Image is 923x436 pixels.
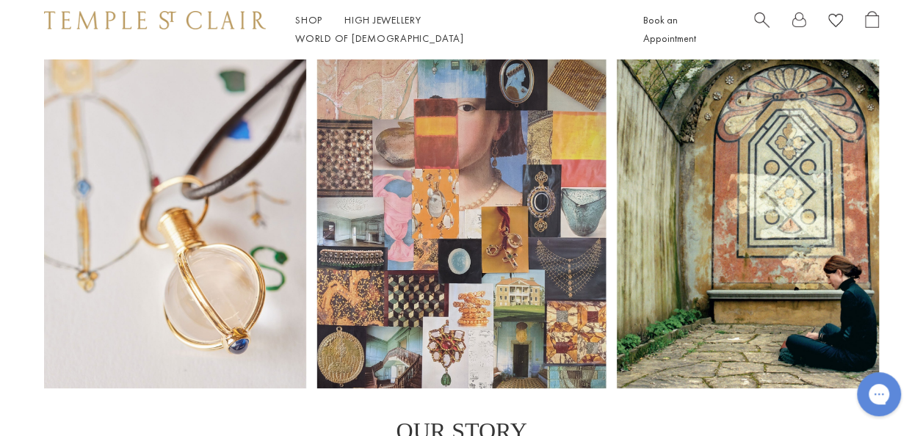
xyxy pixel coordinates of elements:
a: High JewelleryHigh Jewellery [344,13,421,26]
iframe: Gorgias live chat messenger [850,367,908,421]
a: ShopShop [295,13,322,26]
a: Open Shopping Bag [865,11,879,48]
a: World of [DEMOGRAPHIC_DATA]World of [DEMOGRAPHIC_DATA] [295,32,463,45]
a: Book an Appointment [643,13,696,45]
a: View Wishlist [828,11,843,34]
nav: Main navigation [295,11,610,48]
img: Temple St. Clair [44,11,266,29]
a: Search [754,11,770,48]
